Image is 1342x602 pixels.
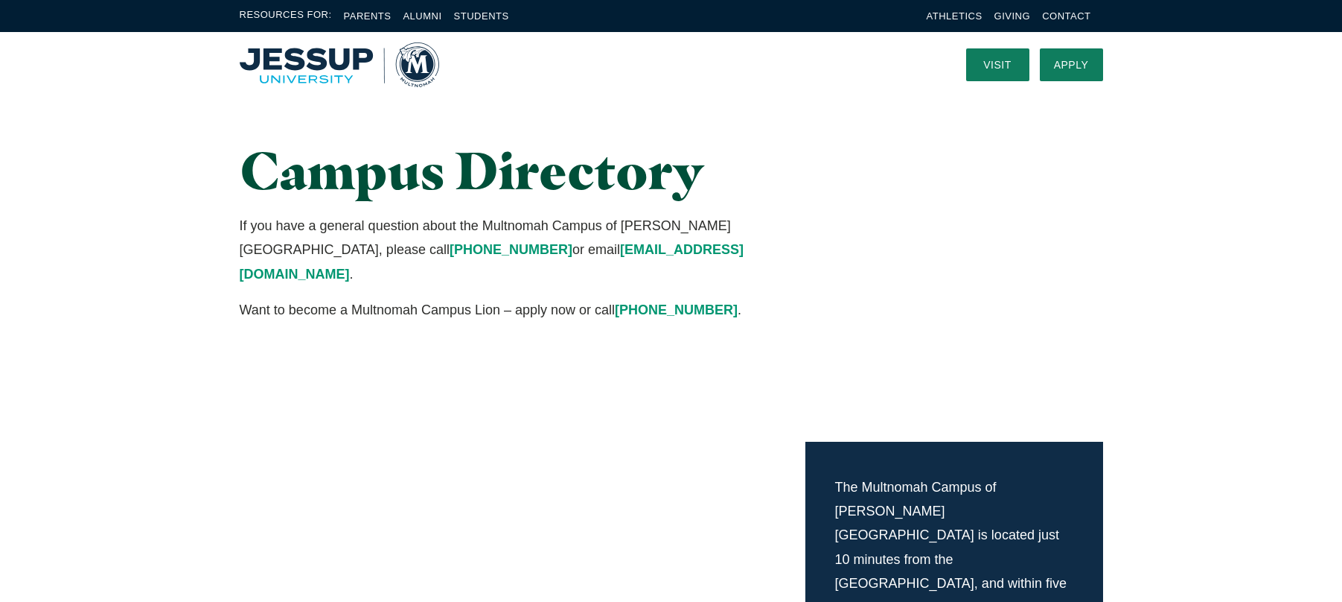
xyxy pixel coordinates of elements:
[403,10,441,22] a: Alumni
[1040,48,1103,81] a: Apply
[240,7,332,25] span: Resources For:
[1042,10,1090,22] a: Contact
[240,242,744,281] a: [EMAIL_ADDRESS][DOMAIN_NAME]
[450,242,572,257] a: [PHONE_NUMBER]
[994,10,1031,22] a: Giving
[344,10,392,22] a: Parents
[240,214,806,286] p: If you have a general question about the Multnomah Campus of [PERSON_NAME][GEOGRAPHIC_DATA], plea...
[966,48,1029,81] a: Visit
[240,298,806,322] p: Want to become a Multnomah Campus Lion – apply now or call .
[240,42,439,87] a: Home
[240,42,439,87] img: Multnomah University Logo
[927,10,982,22] a: Athletics
[454,10,509,22] a: Students
[240,142,806,199] h1: Campus Directory
[615,302,738,317] a: [PHONE_NUMBER]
